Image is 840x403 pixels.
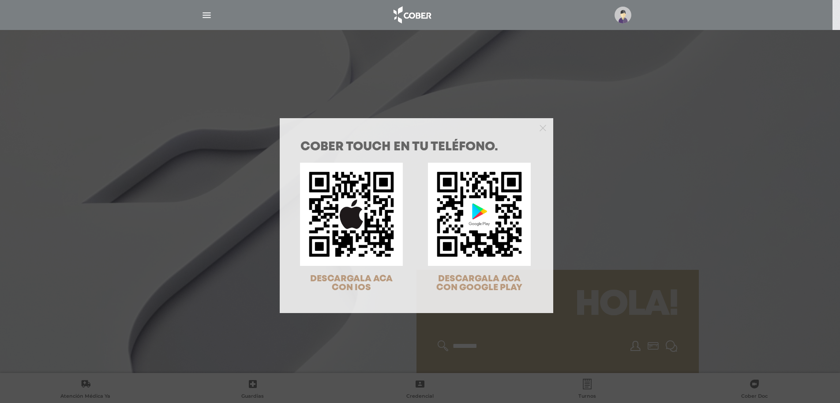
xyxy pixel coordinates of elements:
span: DESCARGALA ACA CON IOS [310,275,393,292]
h1: COBER TOUCH en tu teléfono. [300,141,532,153]
img: qr-code [300,163,403,265]
img: qr-code [428,163,531,265]
span: DESCARGALA ACA CON GOOGLE PLAY [436,275,522,292]
button: Close [540,123,546,131]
